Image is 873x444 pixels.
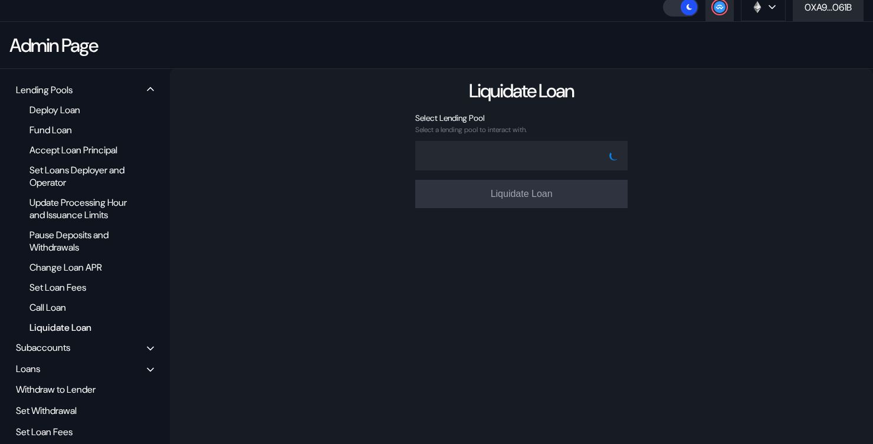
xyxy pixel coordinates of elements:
[24,102,138,118] div: Deploy Loan
[415,180,628,208] button: Liquidate Loan
[24,142,138,158] div: Accept Loan Principal
[12,380,158,399] div: Withdraw to Lender
[24,300,138,315] div: Call Loan
[16,84,73,96] div: Lending Pools
[24,227,138,255] div: Pause Deposits and Withdrawals
[24,279,138,295] div: Set Loan Fees
[16,363,40,375] div: Loans
[9,33,97,58] div: Admin Page
[805,1,852,14] div: 0XA9...061B
[415,141,628,170] button: Open menu
[24,122,138,138] div: Fund Loan
[24,162,138,190] div: Set Loans Deployer and Operator
[16,341,70,354] div: Subaccounts
[415,113,628,123] div: Select Lending Pool
[24,259,138,275] div: Change Loan APR
[24,195,138,223] div: Update Processing Hour and Issuance Limits
[24,320,138,336] div: Liquidate Loan
[12,423,158,441] div: Set Loan Fees
[609,150,619,161] img: pending
[751,1,764,14] img: chain logo
[415,126,628,134] div: Select a lending pool to interact with.
[12,402,158,420] div: Set Withdrawal
[469,78,574,103] div: Liquidate Loan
